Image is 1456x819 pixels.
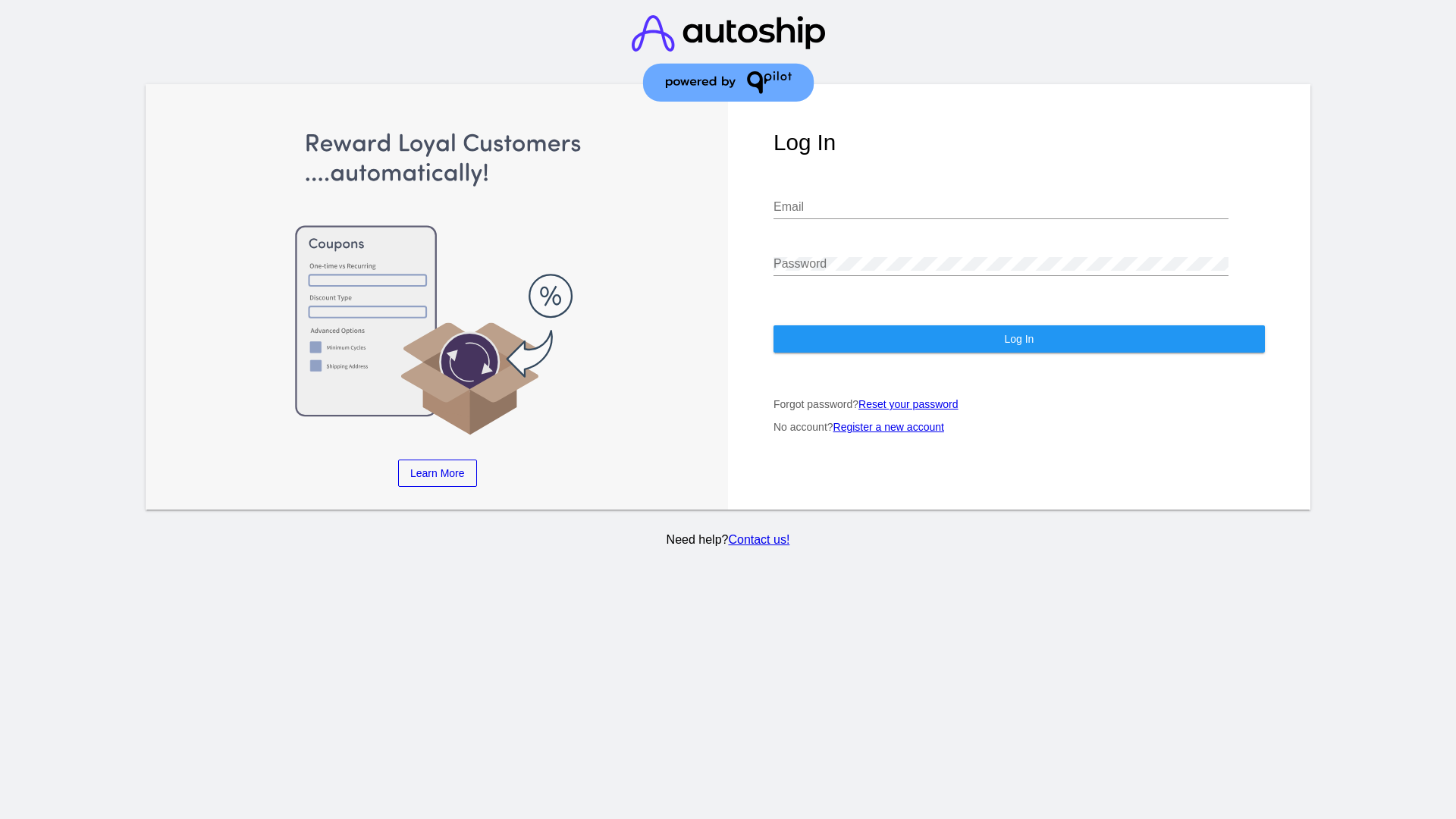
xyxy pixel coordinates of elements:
[773,398,1265,410] p: Forgot password?
[773,325,1265,353] button: Log In
[773,130,1265,155] h1: Log In
[1004,333,1034,345] span: Log In
[773,421,1265,433] p: No account?
[833,421,944,433] a: Register a new account
[143,533,1313,547] p: Need help?
[410,467,465,479] span: Learn More
[773,200,1228,214] input: Email
[398,460,477,487] a: Learn More
[858,398,959,410] a: Reset your password
[192,130,683,437] img: Apply Coupons Automatically to Scheduled Orders with QPilot
[728,533,789,546] a: Contact us!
